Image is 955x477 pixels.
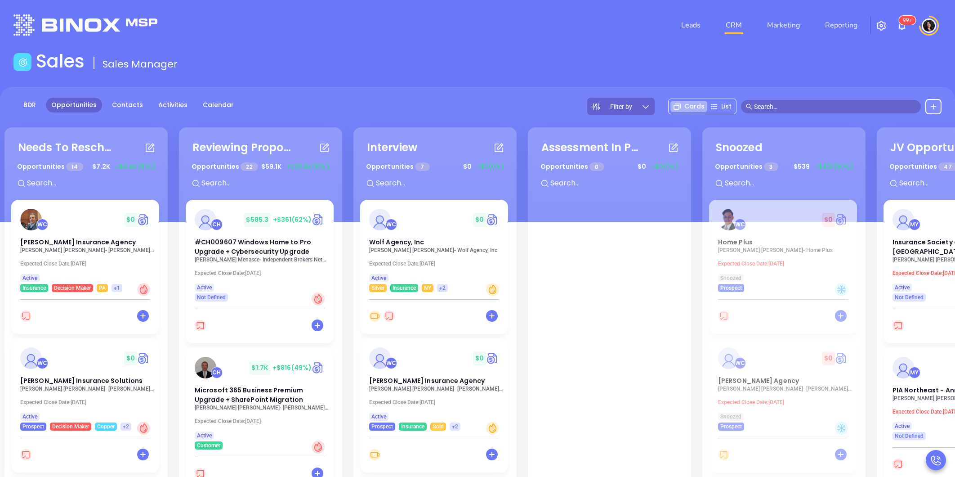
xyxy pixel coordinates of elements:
span: $ 1.7K [249,361,270,375]
div: Reviewing Proposal [192,139,291,156]
input: Search... [375,177,510,189]
div: profileWalter Contreras$0Circle dollar[PERSON_NAME] Agency[PERSON_NAME] [PERSON_NAME]- [PERSON_NA... [709,338,859,477]
span: +2 [452,422,458,432]
span: $ 59.1K [259,160,284,174]
div: Walter Contreras [734,219,746,230]
a: Quote [486,351,499,365]
img: Home Plus [718,209,740,230]
span: Home Plus [718,238,753,247]
span: +1 [114,283,120,293]
span: Active [197,283,212,292]
span: 3 [764,162,778,171]
a: Activities [153,98,193,112]
a: Contacts [107,98,148,112]
div: Reviewing ProposalOpportunities 22$59.1K+$35.8K(61%) [186,134,335,200]
span: Insurance [393,283,416,293]
img: Quote [137,351,150,365]
sup: 100 [899,16,916,25]
span: $ 0 [822,351,835,365]
span: $ 0 [124,213,137,227]
span: Harlan Insurance Agency [369,376,485,385]
a: profileCarla Humber$585.3+$361(62%)Circle dollar#CH009607 Windows Home to Pro Upgrade + Cybersecu... [186,200,334,301]
span: Cards [684,102,705,111]
div: Assessment In Progress [541,139,640,156]
span: Prospect [22,422,44,432]
img: Wolf Agency, Inc [369,209,391,230]
a: Quote [312,213,325,226]
div: profileWalter Contreras$0Circle dollarWolf Agency, Inc[PERSON_NAME] [PERSON_NAME]- Wolf Agency, I... [360,200,510,338]
p: Opportunities [192,158,258,175]
img: PIA Northeast - Annual Convention [893,357,914,378]
span: $ 539 [791,160,812,174]
span: Active [22,273,37,283]
p: Expected Close Date: [DATE] [20,399,155,405]
span: $ 585.3 [244,213,271,227]
div: Carla Humber [211,219,223,230]
div: Carla Humber [211,367,223,378]
a: profileWalter Contreras$0Circle dollar[PERSON_NAME] Insurance Solutions[PERSON_NAME] [PERSON_NAME... [11,338,159,431]
span: Copper [97,422,115,432]
div: Cold [835,283,848,296]
span: Active [371,412,386,422]
p: Expected Close Date: [DATE] [20,261,155,267]
span: Prospect [720,283,742,293]
div: Warm [486,283,499,296]
img: Harlan Insurance Agency [369,347,391,369]
span: Customer [197,441,220,450]
span: 0 [589,162,604,171]
span: Decision Maker [54,283,91,293]
a: profileWalter Contreras$0Circle dollarHome Plus[PERSON_NAME] [PERSON_NAME]- Home PlusExpected Clo... [709,200,857,292]
span: $ 0 [635,160,648,174]
span: +$431 (80%) [814,162,853,171]
span: 7 [415,162,429,171]
div: Walter Contreras [385,219,397,230]
span: +2 [123,422,129,432]
div: Warm [486,422,499,435]
input: Search... [201,177,335,189]
input: Search... [549,177,684,189]
a: Calendar [197,98,239,112]
img: Quote [835,351,848,365]
img: #CH009607 Windows Home to Pro Upgrade + Cybersecurity Upgrade [195,209,216,230]
span: Decision Maker [52,422,89,432]
p: Paul Meagher - Meagher Insurance Agency [20,247,155,253]
a: profileWalter Contreras$0Circle dollar[PERSON_NAME] Insurance Agency[PERSON_NAME] [PERSON_NAME]- ... [360,338,508,431]
span: +$35.8K (61%) [286,162,330,171]
input: Search... [724,177,859,189]
a: Reporting [821,16,861,34]
span: Gold [433,422,444,432]
span: #CH009607 Windows Home to Pro Upgrade + Cybersecurity Upgrade [195,238,311,256]
a: CRM [722,16,745,34]
span: +2 [439,283,446,293]
div: Hot [312,441,325,454]
a: Leads [678,16,704,34]
span: $ 0 [473,213,486,227]
span: +$0 (0%) [476,162,504,171]
input: Search... [26,177,161,189]
span: 14 [66,162,83,171]
a: profileWalter Contreras$0Circle dollar[PERSON_NAME] Insurance Agency[PERSON_NAME] [PERSON_NAME]- ... [11,200,159,292]
h1: Sales [36,50,85,72]
div: Walter Contreras [385,357,397,369]
div: Needs To RescheduleOpportunities 14$7.2K+$4.4K(61%) [11,134,161,200]
span: Active [895,421,910,431]
p: Opportunities [540,158,604,175]
p: Opportunities [17,158,83,175]
div: Needs To Reschedule [18,139,117,156]
div: Hot [137,422,150,435]
img: iconNotification [897,20,907,31]
span: List [721,102,732,111]
p: Expected Close Date: [DATE] [369,261,504,267]
span: Snoozed [720,273,741,283]
div: Megan Youmans [909,219,920,230]
span: +$4.4K (61%) [115,162,155,171]
span: 22 [241,162,258,171]
input: Search… [754,102,916,112]
img: Microsoft 365 Business Premium Upgrade + SharePoint Migration [195,357,216,378]
span: Microsoft 365 Business Premium Upgrade + SharePoint Migration [195,386,303,404]
a: profileWalter Contreras$0Circle dollar[PERSON_NAME] Agency[PERSON_NAME] [PERSON_NAME]- [PERSON_NA... [709,338,857,431]
div: Walter Contreras [36,219,48,230]
a: Quote [137,213,150,226]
